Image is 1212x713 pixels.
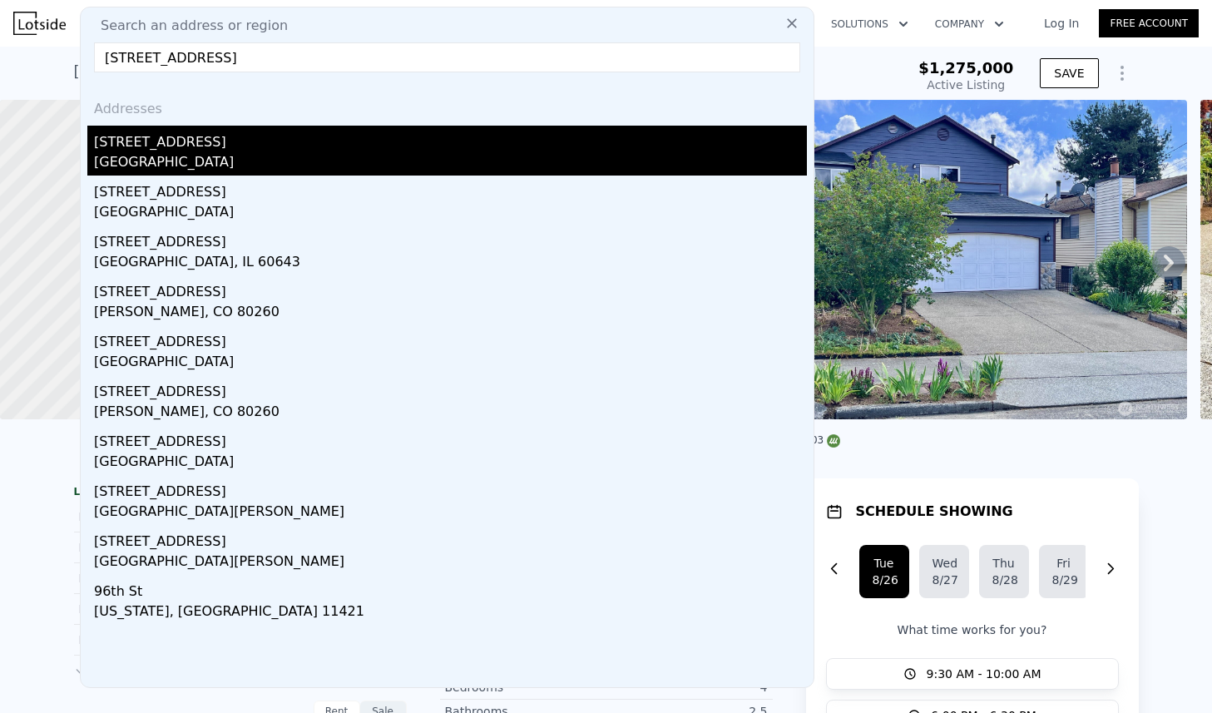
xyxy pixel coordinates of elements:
button: Tue8/26 [859,545,909,598]
p: What time works for you? [826,621,1119,638]
div: [GEOGRAPHIC_DATA] [94,352,807,375]
button: SAVE [1040,58,1098,88]
div: 8/28 [992,572,1016,588]
img: NWMLS Logo [827,434,840,448]
div: [US_STATE], [GEOGRAPHIC_DATA] 11421 [94,602,807,625]
div: 8/26 [873,572,896,588]
div: Price Decrease [79,601,227,617]
div: [STREET_ADDRESS] [94,176,807,202]
div: [GEOGRAPHIC_DATA] [94,202,807,225]
div: Price Decrease [79,539,227,556]
img: Lotside [13,12,66,35]
span: $1,275,000 [918,59,1013,77]
div: [PERSON_NAME], CO 80260 [94,402,807,425]
div: 8/27 [932,572,956,588]
div: Tue [873,555,896,572]
button: Wed8/27 [919,545,969,598]
span: 9:30 AM - 10:00 AM [927,666,1041,682]
img: Sale: 149629097 Parcel: 97671592 [761,100,1187,419]
div: Price Decrease [79,508,227,525]
div: [STREET_ADDRESS] [94,425,807,452]
div: [STREET_ADDRESS] , [GEOGRAPHIC_DATA] , WA 98107 [74,60,476,83]
button: Company [922,9,1017,39]
div: 8/29 [1052,572,1076,588]
div: [GEOGRAPHIC_DATA] [94,452,807,475]
span: Active Listing [927,78,1005,92]
input: Enter an address, city, region, neighborhood or zip code [94,42,800,72]
div: [PERSON_NAME], CO 80260 [94,302,807,325]
button: 9:30 AM - 10:00 AM [826,658,1119,690]
div: [STREET_ADDRESS] [94,126,807,152]
h1: SCHEDULE SHOWING [856,502,1013,522]
span: Search an address or region [87,16,288,36]
div: [STREET_ADDRESS] [94,325,807,352]
div: Addresses [87,86,807,126]
div: Wed [932,555,956,572]
button: Show Options [1106,57,1139,90]
div: [STREET_ADDRESS] [94,375,807,402]
div: [GEOGRAPHIC_DATA][PERSON_NAME] [94,552,807,575]
div: [GEOGRAPHIC_DATA], IL 60643 [94,252,807,275]
div: 96th St [94,575,807,602]
div: [STREET_ADDRESS] [94,275,807,302]
div: [GEOGRAPHIC_DATA] [94,152,807,176]
div: [STREET_ADDRESS] [94,525,807,552]
a: Free Account [1099,9,1199,37]
button: Solutions [818,9,922,39]
div: Listed [79,631,227,648]
button: Thu8/28 [979,545,1029,598]
div: [STREET_ADDRESS] [94,225,807,252]
button: Fri8/29 [1039,545,1089,598]
div: Fri [1052,555,1076,572]
div: [GEOGRAPHIC_DATA][PERSON_NAME] [94,502,807,525]
a: Log In [1024,15,1099,32]
div: Thu [992,555,1016,572]
button: Show more history [74,656,200,679]
div: Price Decrease [79,570,227,587]
div: LISTING & SALE HISTORY [74,485,407,502]
div: [STREET_ADDRESS] [94,475,807,502]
